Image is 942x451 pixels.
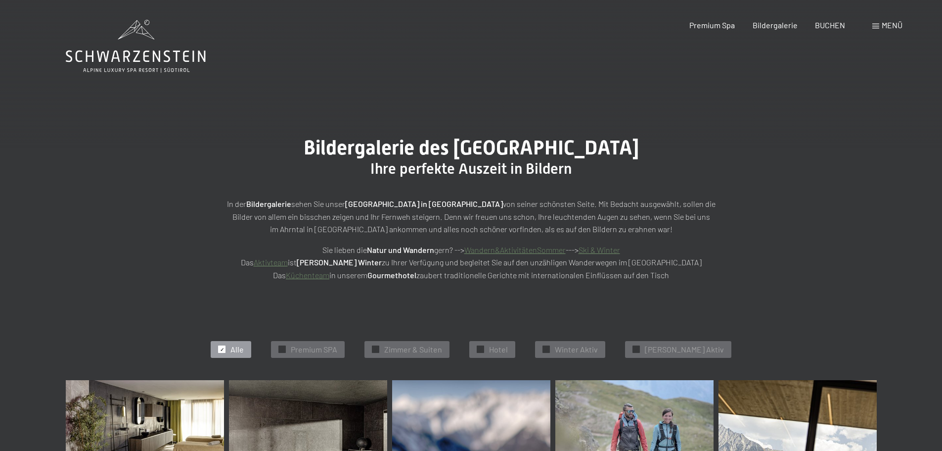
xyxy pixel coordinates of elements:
span: [PERSON_NAME] Aktiv [645,344,724,355]
strong: [PERSON_NAME] Winter [297,257,382,267]
span: Ihre perfekte Auszeit in Bildern [370,160,572,177]
strong: Natur und Wandern [367,245,434,254]
span: ✓ [634,346,638,353]
a: Aktivteam [254,257,288,267]
span: Winter Aktiv [555,344,598,355]
span: Premium SPA [291,344,337,355]
a: Bildergalerie [753,20,798,30]
span: Alle [230,344,244,355]
strong: Gourmethotel [367,270,416,280]
strong: [GEOGRAPHIC_DATA] in [GEOGRAPHIC_DATA] [345,199,503,208]
a: Küchenteam [286,270,329,280]
span: ✓ [280,346,284,353]
span: ✓ [544,346,548,353]
p: In der sehen Sie unser von seiner schönsten Seite. Mit Bedacht ausgewählt, sollen die Bilder von ... [224,198,718,236]
span: ✓ [479,346,483,353]
span: Zimmer & Suiten [384,344,442,355]
span: Hotel [489,344,508,355]
a: BUCHEN [815,20,845,30]
span: Bildergalerie des [GEOGRAPHIC_DATA] [304,136,639,159]
span: Menü [882,20,902,30]
strong: Bildergalerie [246,199,291,208]
span: ✓ [220,346,224,353]
a: Premium Spa [689,20,735,30]
a: Ski & Winter [579,245,620,254]
p: Sie lieben die gern? --> ---> Das ist zu Ihrer Verfügung und begleitet Sie auf den unzähligen Wan... [224,244,718,282]
span: ✓ [374,346,378,353]
a: Wandern&AktivitätenSommer [464,245,566,254]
